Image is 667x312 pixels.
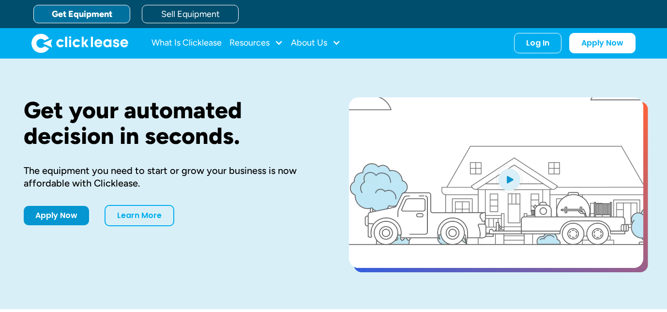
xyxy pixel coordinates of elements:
[349,97,643,268] a: open lightbox
[142,5,239,23] a: Sell Equipment
[24,206,89,225] a: Apply Now
[229,33,283,53] div: Resources
[24,97,318,149] h1: Get your automated decision in seconds.
[496,166,522,193] img: Blue play button logo on a light blue circular background
[24,164,318,189] div: The equipment you need to start or grow your business is now affordable with Clicklease.
[526,38,549,48] div: Log In
[569,33,636,53] a: Apply Now
[33,5,130,23] a: Get Equipment
[152,33,222,53] a: What Is Clicklease
[105,205,174,226] a: Learn More
[31,33,128,53] a: home
[291,33,341,53] div: About Us
[31,33,128,53] img: Clicklease logo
